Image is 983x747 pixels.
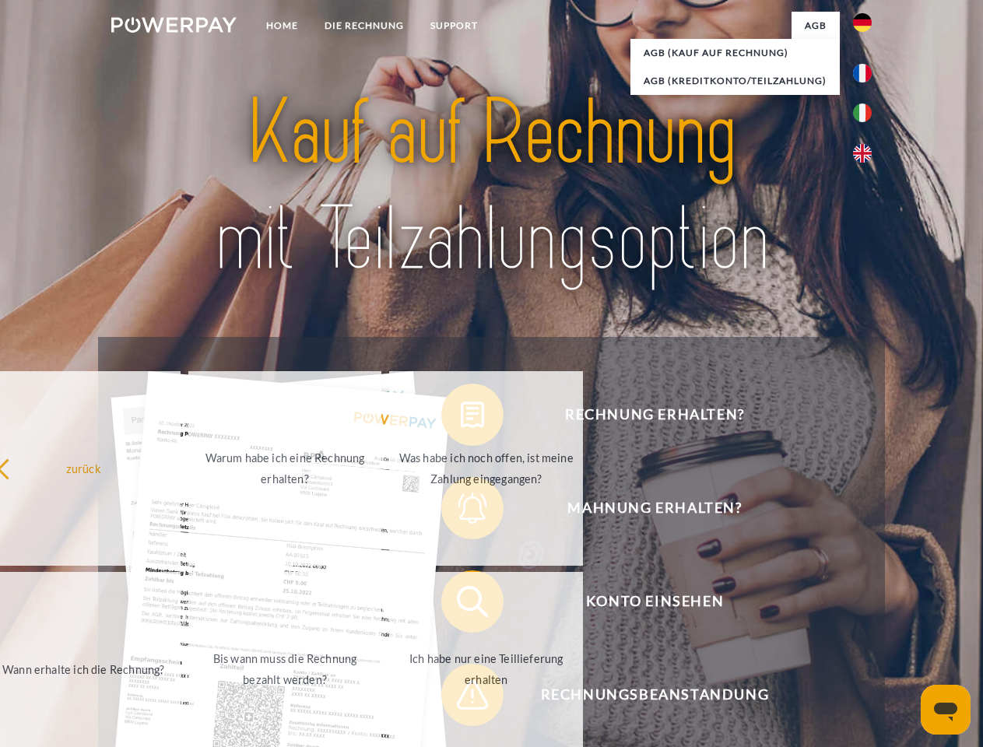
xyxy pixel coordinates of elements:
[441,477,846,539] button: Mahnung erhalten?
[198,648,373,690] div: Bis wann muss die Rechnung bezahlt werden?
[198,447,373,489] div: Warum habe ich eine Rechnung erhalten?
[853,64,872,82] img: fr
[464,664,845,726] span: Rechnungsbeanstandung
[398,447,574,489] div: Was habe ich noch offen, ist meine Zahlung eingegangen?
[792,12,840,40] a: agb
[630,67,840,95] a: AGB (Kreditkonto/Teilzahlung)
[398,648,574,690] div: Ich habe nur eine Teillieferung erhalten
[111,17,237,33] img: logo-powerpay-white.svg
[389,371,583,566] a: Was habe ich noch offen, ist meine Zahlung eingegangen?
[853,144,872,163] img: en
[853,13,872,32] img: de
[441,664,846,726] button: Rechnungsbeanstandung
[464,384,845,446] span: Rechnung erhalten?
[464,477,845,539] span: Mahnung erhalten?
[630,39,840,67] a: AGB (Kauf auf Rechnung)
[417,12,491,40] a: SUPPORT
[311,12,417,40] a: DIE RECHNUNG
[149,75,834,298] img: title-powerpay_de.svg
[921,685,971,735] iframe: Schaltfläche zum Öffnen des Messaging-Fensters
[853,103,872,122] img: it
[441,384,846,446] button: Rechnung erhalten?
[464,570,845,633] span: Konto einsehen
[441,570,846,633] button: Konto einsehen
[253,12,311,40] a: Home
